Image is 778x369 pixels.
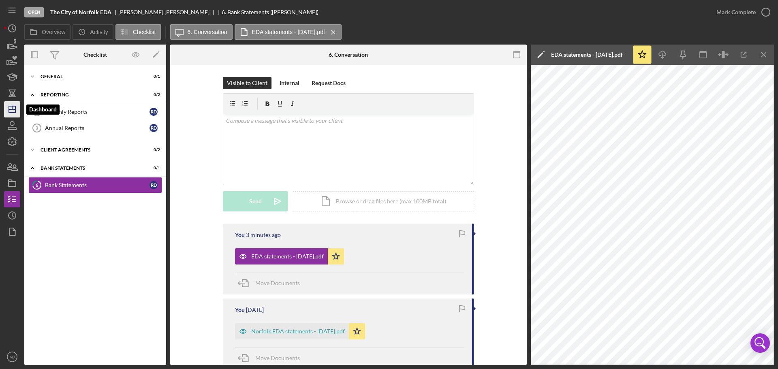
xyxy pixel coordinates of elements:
[246,307,264,313] time: 2025-09-08 15:02
[145,74,160,79] div: 0 / 1
[170,24,233,40] button: 6. Conversation
[36,182,38,188] tspan: 6
[24,7,44,17] div: Open
[150,108,158,116] div: R D
[235,307,245,313] div: You
[41,74,140,79] div: General
[235,248,344,264] button: EDA statements - [DATE].pdf
[252,29,325,35] label: EDA statements - [DATE].pdf
[28,120,162,136] a: 3Annual ReportsRD
[235,232,245,238] div: You
[41,92,140,97] div: Reporting
[235,273,308,293] button: Move Documents
[36,109,38,114] tspan: 2
[45,182,150,188] div: Bank Statements
[118,9,216,15] div: [PERSON_NAME] [PERSON_NAME]
[223,77,271,89] button: Visible to Client
[45,125,150,131] div: Annual Reports
[255,354,300,361] span: Move Documents
[280,77,299,89] div: Internal
[246,232,281,238] time: 2025-10-03 15:16
[708,4,774,20] button: Mark Complete
[227,77,267,89] div: Visible to Client
[115,24,161,40] button: Checklist
[28,177,162,193] a: 6Bank StatementsRD
[750,333,770,353] div: Open Intercom Messenger
[150,124,158,132] div: R D
[223,191,288,211] button: Send
[24,24,71,40] button: Overview
[716,4,756,20] div: Mark Complete
[251,253,324,260] div: EDA statements - [DATE].pdf
[73,24,113,40] button: Activity
[551,51,623,58] div: EDA statements - [DATE].pdf
[45,109,150,115] div: Monthly Reports
[145,147,160,152] div: 0 / 2
[41,147,140,152] div: Client Agreements
[150,181,158,189] div: R D
[308,77,350,89] button: Request Docs
[235,24,342,40] button: EDA statements - [DATE].pdf
[251,328,345,335] div: Norfolk EDA statements - [DATE].pdf
[4,349,20,365] button: MJ
[329,51,368,58] div: 6. Conversation
[249,191,262,211] div: Send
[10,355,15,359] text: MJ
[145,166,160,171] div: 0 / 1
[50,9,111,15] b: The City of Norfolk EDA
[41,166,140,171] div: Bank Statements
[188,29,227,35] label: 6. Conversation
[235,348,308,368] button: Move Documents
[276,77,304,89] button: Internal
[83,51,107,58] div: Checklist
[28,104,162,120] a: 2Monthly ReportsRD
[133,29,156,35] label: Checklist
[36,126,38,130] tspan: 3
[145,92,160,97] div: 0 / 2
[222,9,318,15] div: 6. Bank Statements ([PERSON_NAME])
[90,29,108,35] label: Activity
[235,323,365,339] button: Norfolk EDA statements - [DATE].pdf
[42,29,65,35] label: Overview
[312,77,346,89] div: Request Docs
[255,279,300,286] span: Move Documents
